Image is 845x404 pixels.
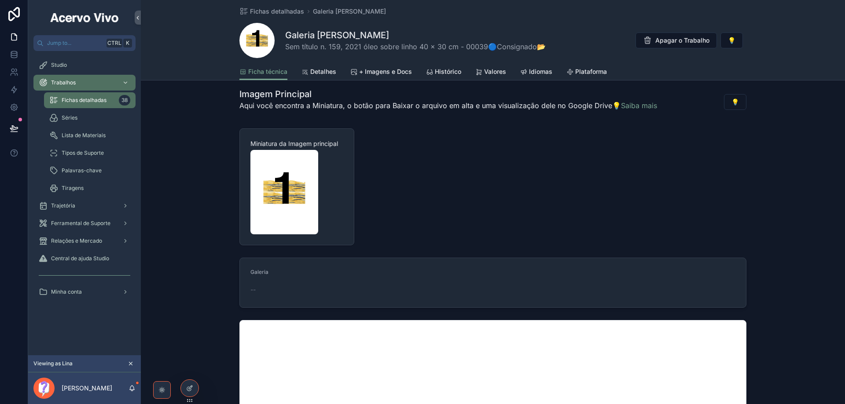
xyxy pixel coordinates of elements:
[62,384,112,393] p: [PERSON_NAME]
[33,233,136,249] a: Relações e Mercado
[33,75,136,91] a: Trabalhos
[250,150,318,234] img: 1.png
[62,97,107,104] span: Fichas detalhadas
[51,255,109,262] span: Central de ajuda Studio
[239,7,304,16] a: Fichas detalhadas
[239,64,287,80] a: Ficha técnica
[124,40,131,47] span: K
[566,64,607,81] a: Plataforma
[119,95,130,106] div: 38
[33,360,73,367] span: Viewing as Lina
[28,51,141,311] div: scrollable content
[250,285,256,294] span: --
[475,64,506,81] a: Valores
[655,36,709,45] span: Apagar o Trabalho
[47,40,103,47] span: Jump to...
[248,67,287,76] span: Ficha técnica
[49,11,120,25] img: App logo
[33,284,136,300] a: Minha conta
[51,237,102,244] span: Relações e Mercado
[62,185,84,192] span: Tiragens
[62,132,106,139] span: Lista de Materiais
[51,62,67,69] span: Studio
[612,101,657,110] a: 💡Saiba mais
[728,36,735,45] span: 💡
[44,180,136,196] a: Tiragens
[285,29,546,41] h1: Galeria [PERSON_NAME]
[301,64,336,81] a: Detalhes
[62,114,77,121] span: Séries
[33,198,136,214] a: Trajetória
[51,79,76,86] span: Trabalhos
[51,220,110,227] span: Ferramental de Suporte
[62,167,102,174] span: Palavras-chave
[239,88,657,100] h1: Imagem Principal
[313,7,386,16] a: Galeria [PERSON_NAME]
[359,67,412,76] span: + Imagens e Docs
[51,288,82,295] span: Minha conta
[62,149,104,157] span: Tipos de Suporte
[426,64,461,81] a: Histórico
[575,67,607,76] span: Plataforma
[484,67,506,76] span: Valores
[724,94,746,110] button: 💡
[520,64,552,81] a: Idiomas
[310,67,336,76] span: Detalhes
[250,269,268,275] span: Galeria
[285,41,546,52] span: Sem título n. 159, 2021 óleo sobre linho 40 x 30 cm - 00039🔵Consignado📂
[250,139,343,148] span: Miniatura da Imagem principal
[250,7,304,16] span: Fichas detalhadas
[51,202,75,209] span: Trajetória
[435,67,461,76] span: Histórico
[720,33,743,48] button: 💡
[44,127,136,143] a: Lista de Materiais
[529,67,552,76] span: Idiomas
[350,64,412,81] a: + Imagens e Docs
[33,57,136,73] a: Studio
[44,145,136,161] a: Tipos de Suporte
[44,163,136,178] a: Palavras-chave
[44,110,136,126] a: Séries
[731,98,739,106] span: 💡
[107,39,122,47] span: Ctrl
[239,100,657,111] p: Aqui você encontra a Miniatura, o botão para Baixar o arquivo em alta e uma visualização dele no ...
[44,92,136,108] a: Fichas detalhadas38
[33,35,136,51] button: Jump to...CtrlK
[33,251,136,266] a: Central de ajuda Studio
[636,33,717,48] button: Apagar o Trabalho
[33,215,136,231] a: Ferramental de Suporte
